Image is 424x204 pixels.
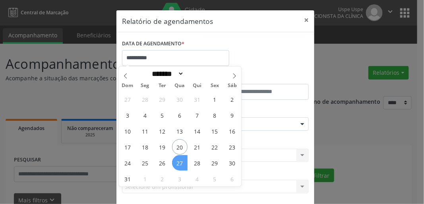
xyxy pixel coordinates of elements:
span: Agosto 15, 2025 [207,123,223,139]
span: Agosto 1, 2025 [207,91,223,107]
span: Agosto 23, 2025 [225,139,240,155]
span: Setembro 6, 2025 [225,171,240,187]
span: Setembro 4, 2025 [190,171,205,187]
span: Setembro 5, 2025 [207,171,223,187]
span: Agosto 2, 2025 [225,91,240,107]
span: Seg [136,83,154,88]
span: Agosto 11, 2025 [137,123,153,139]
span: Agosto 28, 2025 [190,155,205,171]
span: Sex [206,83,224,88]
span: Julho 31, 2025 [190,91,205,107]
span: Agosto 25, 2025 [137,155,153,171]
span: Setembro 1, 2025 [137,171,153,187]
span: Setembro 3, 2025 [172,171,188,187]
span: Agosto 16, 2025 [225,123,240,139]
span: Julho 29, 2025 [155,91,170,107]
span: Agosto 14, 2025 [190,123,205,139]
span: Agosto 30, 2025 [225,155,240,171]
span: Agosto 6, 2025 [172,107,188,123]
span: Qui [189,83,206,88]
span: Agosto 31, 2025 [120,171,135,187]
span: Sáb [224,83,241,88]
span: Agosto 19, 2025 [155,139,170,155]
label: ATÉ [217,72,309,84]
span: Agosto 8, 2025 [207,107,223,123]
span: Ter [154,83,171,88]
span: Julho 30, 2025 [172,91,188,107]
input: Year [184,70,210,78]
span: Agosto 4, 2025 [137,107,153,123]
span: Agosto 13, 2025 [172,123,188,139]
h5: Relatório de agendamentos [122,16,213,26]
span: Agosto 3, 2025 [120,107,135,123]
span: Agosto 7, 2025 [190,107,205,123]
span: Agosto 24, 2025 [120,155,135,171]
span: Dom [119,83,136,88]
span: Agosto 26, 2025 [155,155,170,171]
span: Agosto 17, 2025 [120,139,135,155]
select: Month [149,70,184,78]
span: Agosto 29, 2025 [207,155,223,171]
span: Agosto 18, 2025 [137,139,153,155]
span: Agosto 27, 2025 [172,155,188,171]
span: Qua [171,83,189,88]
span: Julho 27, 2025 [120,91,135,107]
span: Agosto 5, 2025 [155,107,170,123]
span: Agosto 10, 2025 [120,123,135,139]
span: Agosto 21, 2025 [190,139,205,155]
label: DATA DE AGENDAMENTO [122,38,184,50]
span: Setembro 2, 2025 [155,171,170,187]
span: Agosto 22, 2025 [207,139,223,155]
span: Agosto 20, 2025 [172,139,188,155]
span: Agosto 12, 2025 [155,123,170,139]
button: Close [298,10,314,30]
span: Julho 28, 2025 [137,91,153,107]
span: Agosto 9, 2025 [225,107,240,123]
